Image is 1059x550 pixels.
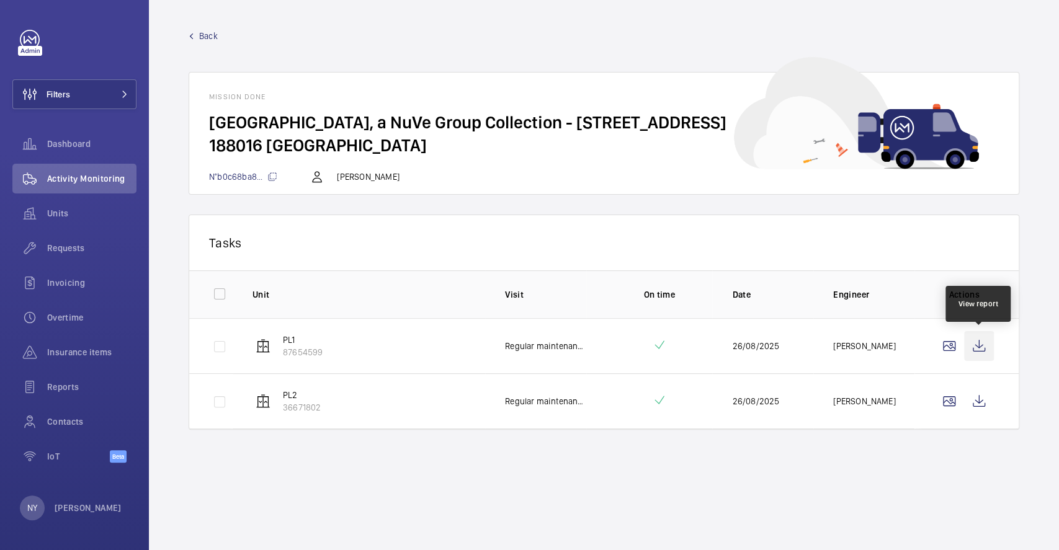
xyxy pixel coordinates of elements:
[209,111,999,134] h2: [GEOGRAPHIC_DATA], a NuVe Group Collection - [STREET_ADDRESS]
[47,346,136,358] span: Insurance items
[283,401,321,414] p: 36671802
[27,502,37,514] p: NY
[732,395,779,407] p: 26/08/2025
[283,389,321,401] p: PL2
[283,346,323,358] p: 87654599
[734,57,979,169] img: car delivery
[505,288,586,301] p: Visit
[110,450,127,463] span: Beta
[47,381,136,393] span: Reports
[283,334,323,346] p: PL1
[833,395,895,407] p: [PERSON_NAME]
[47,207,136,220] span: Units
[209,92,999,101] h1: Mission done
[47,277,136,289] span: Invoicing
[209,172,277,182] span: N°b0c68ba8...
[252,288,485,301] p: Unit
[47,415,136,428] span: Contacts
[256,394,270,409] img: elevator.svg
[934,288,994,301] p: Actions
[47,88,70,100] span: Filters
[47,138,136,150] span: Dashboard
[732,288,813,301] p: Date
[47,172,136,185] span: Activity Monitoring
[209,134,999,157] h2: 188016 [GEOGRAPHIC_DATA]
[55,502,122,514] p: [PERSON_NAME]
[505,395,586,407] p: Regular maintenance
[732,340,779,352] p: 26/08/2025
[256,339,270,353] img: elevator.svg
[833,340,895,352] p: [PERSON_NAME]
[12,79,136,109] button: Filters
[833,288,914,301] p: Engineer
[505,340,586,352] p: Regular maintenance
[958,298,998,309] div: View report
[47,450,110,463] span: IoT
[209,235,999,251] p: Tasks
[337,171,399,183] p: [PERSON_NAME]
[199,30,218,42] span: Back
[606,288,713,301] p: On time
[47,311,136,324] span: Overtime
[47,242,136,254] span: Requests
